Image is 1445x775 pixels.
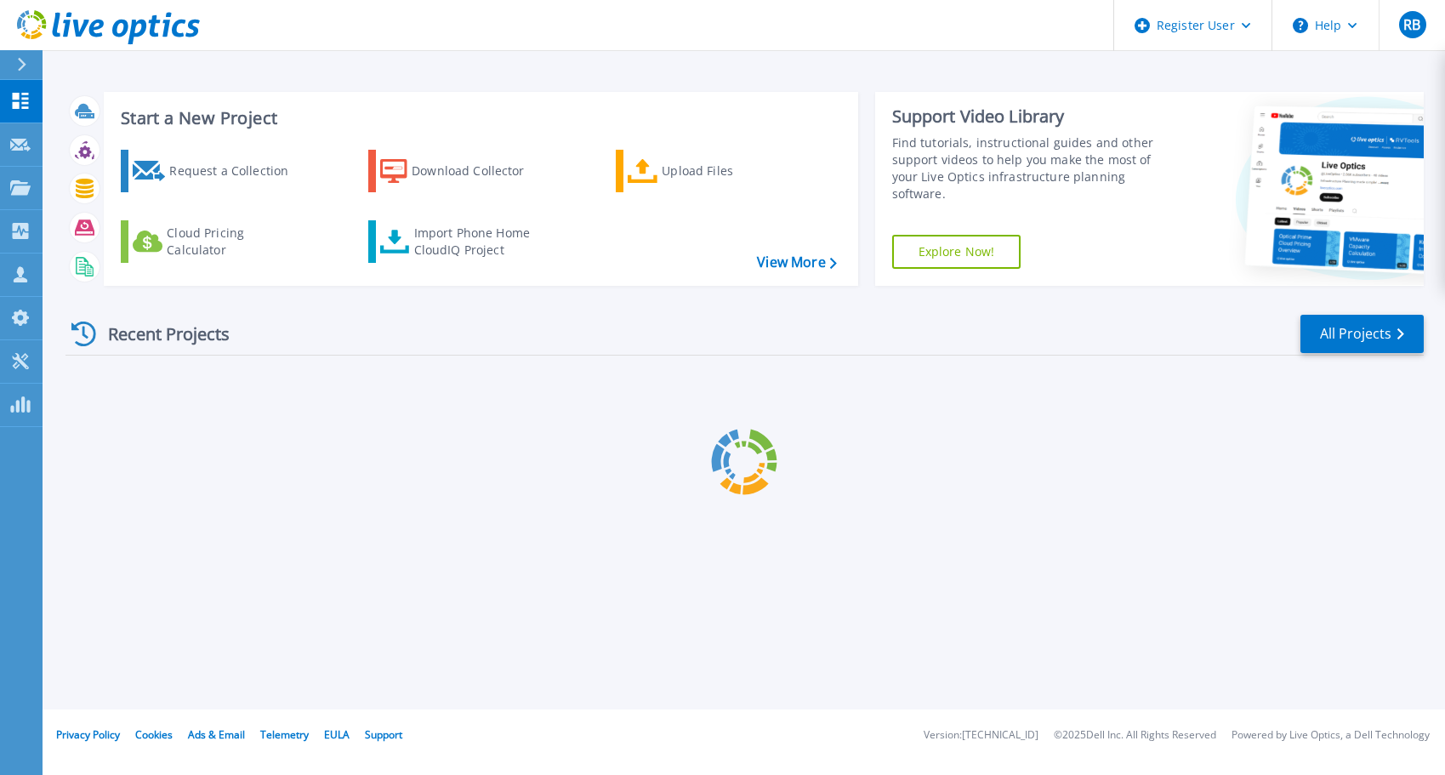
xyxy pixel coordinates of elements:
a: All Projects [1300,315,1424,353]
span: RB [1403,18,1420,31]
div: Support Video Library [892,105,1170,128]
li: Powered by Live Optics, a Dell Technology [1232,730,1430,741]
a: Cloud Pricing Calculator [121,220,310,263]
a: Ads & Email [188,727,245,742]
div: Find tutorials, instructional guides and other support videos to help you make the most of your L... [892,134,1170,202]
li: © 2025 Dell Inc. All Rights Reserved [1054,730,1216,741]
h3: Start a New Project [121,109,836,128]
a: Telemetry [260,727,309,742]
li: Version: [TECHNICAL_ID] [924,730,1038,741]
a: Download Collector [368,150,558,192]
a: Support [365,727,402,742]
a: Privacy Policy [56,727,120,742]
div: Download Collector [412,154,548,188]
div: Recent Projects [65,313,253,355]
a: EULA [324,727,350,742]
a: Upload Files [616,150,805,192]
div: Upload Files [662,154,798,188]
a: Request a Collection [121,150,310,192]
a: Explore Now! [892,235,1021,269]
div: Import Phone Home CloudIQ Project [414,225,547,259]
div: Cloud Pricing Calculator [167,225,303,259]
a: View More [757,254,836,271]
div: Request a Collection [169,154,305,188]
a: Cookies [135,727,173,742]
